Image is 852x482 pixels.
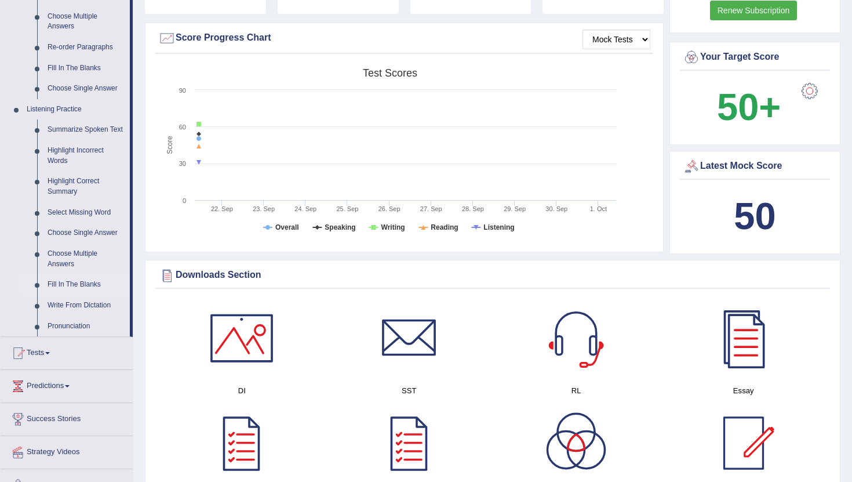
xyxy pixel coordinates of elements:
[211,205,233,212] tspan: 22. Sep
[42,37,130,58] a: Re-order Paragraphs
[183,197,186,204] text: 0
[666,385,822,397] h4: Essay
[483,223,514,231] tspan: Listening
[717,86,781,128] b: 50+
[378,205,400,212] tspan: 26. Sep
[1,403,133,432] a: Success Stories
[42,78,130,99] a: Choose Single Answer
[332,385,487,397] h4: SST
[179,124,186,131] text: 60
[42,202,130,223] a: Select Missing Word
[42,119,130,140] a: Summarize Spoken Text
[158,30,650,47] div: Score Progress Chart
[179,160,186,167] text: 30
[42,274,130,295] a: Fill In The Blanks
[363,67,417,79] tspan: Test scores
[462,205,484,212] tspan: 28. Sep
[1,370,133,399] a: Predictions
[158,267,827,284] div: Downloads Section
[253,205,275,212] tspan: 23. Sep
[42,316,130,337] a: Pronunciation
[734,195,775,237] b: 50
[325,223,355,231] tspan: Speaking
[42,6,130,37] a: Choose Multiple Answers
[381,223,405,231] tspan: Writing
[164,385,320,397] h4: DI
[498,385,654,397] h4: RL
[710,1,798,20] a: Renew Subscription
[431,223,458,231] tspan: Reading
[42,295,130,316] a: Write From Dictation
[42,244,130,274] a: Choose Multiple Answers
[683,49,827,66] div: Your Target Score
[1,436,133,465] a: Strategy Videos
[590,205,607,212] tspan: 1. Oct
[1,337,133,366] a: Tests
[683,158,827,175] div: Latest Mock Score
[336,205,358,212] tspan: 25. Sep
[42,58,130,79] a: Fill In The Blanks
[42,140,130,171] a: Highlight Incorrect Words
[21,99,130,120] a: Listening Practice
[275,223,299,231] tspan: Overall
[504,205,526,212] tspan: 29. Sep
[420,205,442,212] tspan: 27. Sep
[42,171,130,202] a: Highlight Correct Summary
[166,136,174,154] tspan: Score
[545,205,567,212] tspan: 30. Sep
[179,87,186,94] text: 90
[294,205,316,212] tspan: 24. Sep
[42,223,130,244] a: Choose Single Answer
